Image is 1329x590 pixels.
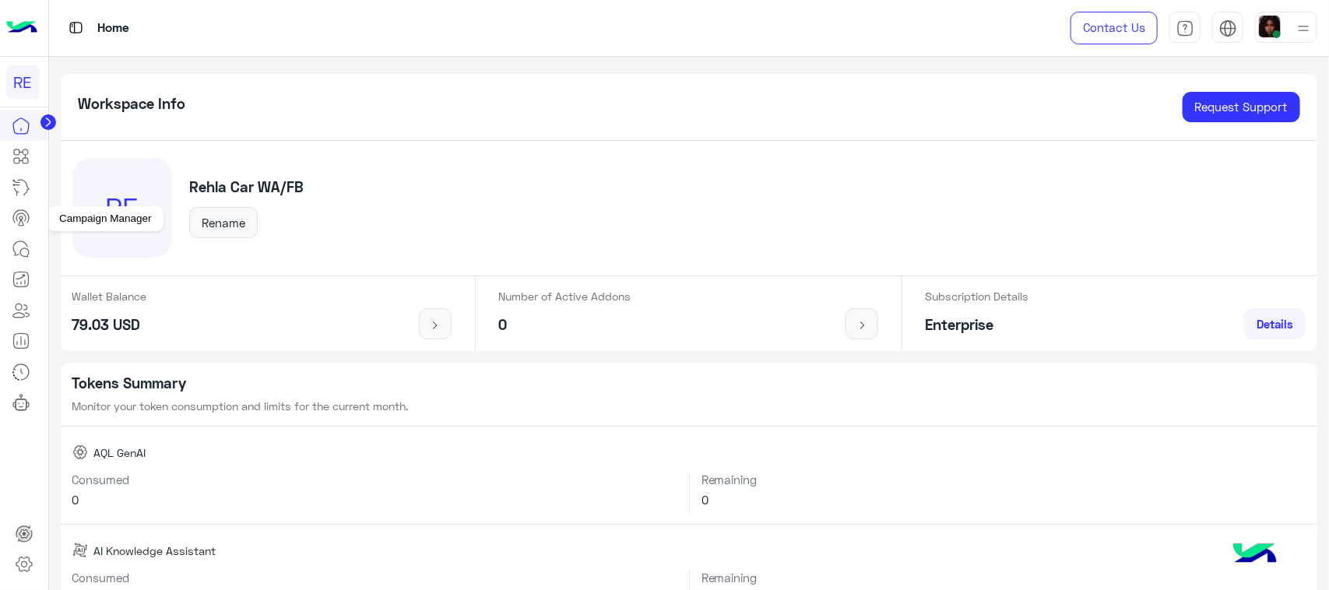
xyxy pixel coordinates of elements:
p: Home [97,18,129,39]
span: AI Knowledge Assistant [93,543,216,559]
button: Rename [189,207,258,238]
div: RE [6,65,40,99]
h6: 0 [701,493,1306,507]
img: hulul-logo.png [1228,528,1282,582]
h6: 0 [72,493,677,507]
h5: 0 [499,316,631,334]
h6: Remaining [701,571,1306,585]
img: userImage [1259,16,1281,37]
a: Request Support [1183,92,1300,123]
span: AQL GenAI [93,444,146,461]
p: Number of Active Addons [499,288,631,304]
img: AQL GenAI [72,444,88,460]
p: Subscription Details [926,288,1029,304]
span: Details [1257,317,1293,331]
p: Monitor your token consumption and limits for the current month. [72,398,1306,414]
img: profile [1294,19,1313,38]
h5: Enterprise [926,316,1029,334]
h6: Consumed [72,571,677,585]
div: RE [72,158,172,258]
a: tab [1169,12,1201,44]
img: tab [66,18,86,37]
img: tab [1219,19,1237,37]
h6: Remaining [701,472,1306,486]
div: Campaign Manager [47,206,163,231]
h5: Rehla Car WA/FB [189,178,304,196]
h5: 79.03 USD [72,316,147,334]
img: AI Knowledge Assistant [72,543,88,558]
h6: Consumed [72,472,677,486]
a: Contact Us [1071,12,1158,44]
img: icon [853,319,872,332]
h5: Workspace Info [78,95,185,113]
img: tab [1176,19,1194,37]
a: Details [1244,308,1306,339]
h5: Tokens Summary [72,374,1306,392]
img: icon [426,319,445,332]
img: Logo [6,12,37,44]
p: Wallet Balance [72,288,147,304]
